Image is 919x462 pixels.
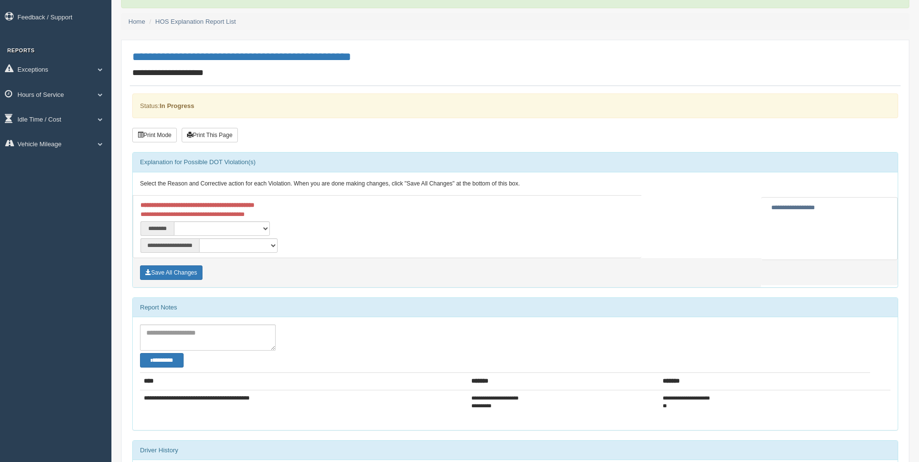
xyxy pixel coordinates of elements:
div: Explanation for Possible DOT Violation(s) [133,153,898,172]
div: Select the Reason and Corrective action for each Violation. When you are done making changes, cli... [133,172,898,196]
div: Report Notes [133,298,898,317]
a: HOS Explanation Report List [156,18,236,25]
button: Print Mode [132,128,177,142]
button: Save [140,265,202,280]
button: Print This Page [182,128,238,142]
button: Change Filter Options [140,353,184,368]
strong: In Progress [159,102,194,109]
div: Driver History [133,441,898,460]
div: Status: [132,93,898,118]
a: Home [128,18,145,25]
